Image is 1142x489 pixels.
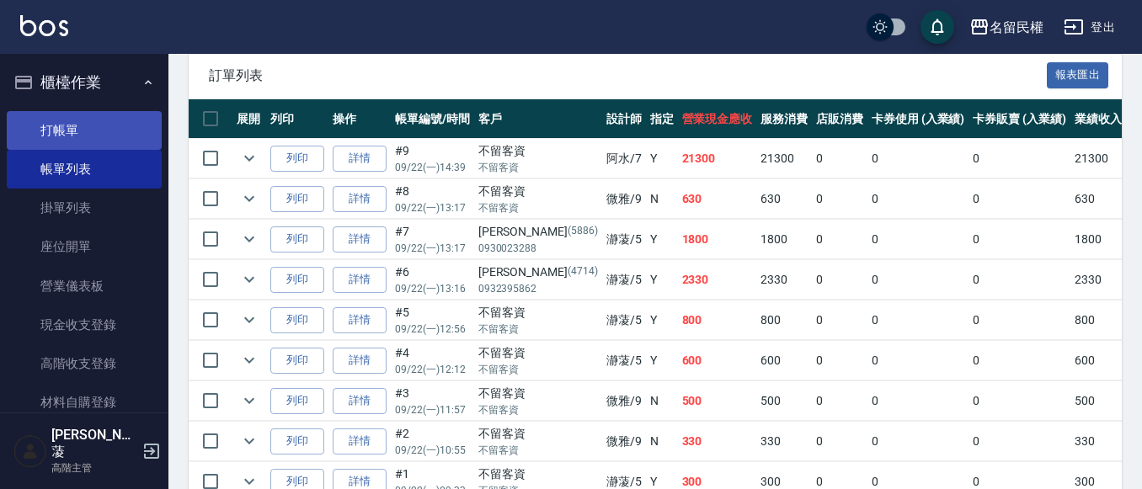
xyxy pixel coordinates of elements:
[333,226,387,252] a: 詳情
[812,341,867,380] td: 0
[328,99,391,139] th: 操作
[969,139,1070,178] td: 0
[646,381,678,421] td: N
[333,186,387,212] a: 詳情
[568,263,598,281] p: (4714)
[333,348,387,374] a: 詳情
[209,67,1047,84] span: 訂單列表
[20,15,68,36] img: Logo
[270,186,324,212] button: 列印
[812,220,867,259] td: 0
[1057,12,1122,43] button: 登出
[391,341,474,380] td: #4
[646,260,678,300] td: Y
[678,179,757,219] td: 630
[867,139,969,178] td: 0
[474,99,602,139] th: 客戶
[478,281,598,296] p: 0932395862
[602,139,646,178] td: 阿水 /7
[478,443,598,458] p: 不留客資
[756,139,812,178] td: 21300
[13,434,47,468] img: Person
[478,142,598,160] div: 不留客資
[921,10,954,44] button: save
[646,139,678,178] td: Y
[812,179,867,219] td: 0
[756,179,812,219] td: 630
[232,99,266,139] th: 展開
[646,422,678,461] td: N
[969,341,1070,380] td: 0
[391,381,474,421] td: #3
[990,17,1043,38] div: 名留民權
[602,260,646,300] td: 瀞蓤 /5
[1070,422,1126,461] td: 330
[391,220,474,259] td: #7
[237,428,262,454] button: expand row
[237,186,262,211] button: expand row
[867,99,969,139] th: 卡券使用 (入業績)
[867,179,969,219] td: 0
[602,99,646,139] th: 設計師
[478,425,598,443] div: 不留客資
[867,220,969,259] td: 0
[812,260,867,300] td: 0
[812,300,867,340] td: 0
[237,348,262,373] button: expand row
[646,220,678,259] td: Y
[237,267,262,292] button: expand row
[333,307,387,333] a: 詳情
[756,381,812,421] td: 500
[602,381,646,421] td: 微雅 /9
[756,260,812,300] td: 2330
[1070,260,1126,300] td: 2330
[478,241,598,256] p: 0930023288
[678,99,757,139] th: 營業現金應收
[756,300,812,340] td: 800
[1070,220,1126,259] td: 1800
[678,139,757,178] td: 21300
[237,307,262,332] button: expand row
[333,388,387,414] a: 詳情
[963,10,1050,45] button: 名留民權
[7,344,162,383] a: 高階收支登錄
[478,344,598,362] div: 不留客資
[478,465,598,483] div: 不留客資
[812,422,867,461] td: 0
[678,260,757,300] td: 2330
[678,300,757,340] td: 800
[7,227,162,266] a: 座位開單
[478,263,598,281] div: [PERSON_NAME]
[969,220,1070,259] td: 0
[270,348,324,374] button: 列印
[1070,300,1126,340] td: 800
[1070,381,1126,421] td: 500
[568,223,598,241] p: (5886)
[7,267,162,306] a: 營業儀表板
[602,220,646,259] td: 瀞蓤 /5
[395,402,470,417] p: 09/22 (一) 11:57
[756,422,812,461] td: 330
[969,381,1070,421] td: 0
[51,460,137,476] p: 高階主管
[478,160,598,175] p: 不留客資
[395,362,470,377] p: 09/22 (一) 12:12
[237,388,262,413] button: expand row
[678,341,757,380] td: 600
[969,422,1070,461] td: 0
[1047,62,1109,88] button: 報表匯出
[756,220,812,259] td: 1800
[602,179,646,219] td: 微雅 /9
[333,267,387,293] a: 詳情
[266,99,328,139] th: 列印
[678,220,757,259] td: 1800
[395,443,470,458] p: 09/22 (一) 10:55
[1070,179,1126,219] td: 630
[395,160,470,175] p: 09/22 (一) 14:39
[270,388,324,414] button: 列印
[333,428,387,454] a: 詳情
[395,322,470,337] p: 09/22 (一) 12:56
[391,99,474,139] th: 帳單編號/時間
[646,300,678,340] td: Y
[395,241,470,256] p: 09/22 (一) 13:17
